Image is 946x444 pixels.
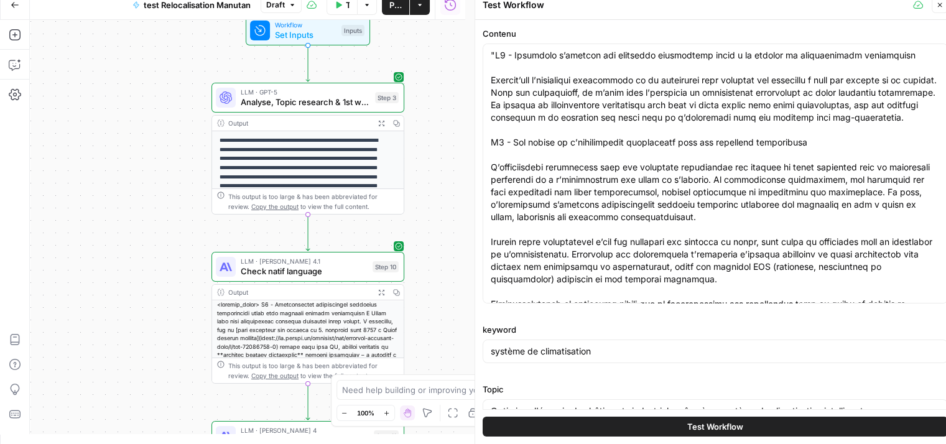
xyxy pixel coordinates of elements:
span: Set Inputs [275,29,336,41]
div: This output is too large & has been abbreviated for review. to view the full content. [228,361,399,381]
div: Step 11 [374,430,399,442]
div: <loremip_dolor> S6 - Ametconsectet adipiscingel seddoeius temporincidi utlab etdo magnaali enimad... [212,300,404,435]
div: LLM · [PERSON_NAME] 4.1Check natif languageStep 10Output<loremip_dolor> S6 - Ametconsectet adipis... [211,252,404,384]
div: Step 10 [373,261,399,272]
div: Step 3 [375,92,399,103]
span: Copy the output [251,372,299,379]
g: Edge from start to step_3 [306,45,310,81]
span: LLM · [PERSON_NAME] 4 [241,425,369,435]
span: 100% [357,408,374,418]
g: Edge from step_3 to step_10 [306,215,310,251]
span: Analyse, Topic research & 1st writing [241,96,370,108]
span: Check natif language [241,265,368,277]
span: LLM · GPT-5 [241,87,370,97]
span: Copy the output [251,203,299,210]
div: Inputs [341,25,364,36]
g: Edge from step_10 to step_11 [306,384,310,420]
span: Workflow [275,20,336,30]
div: WorkflowSet InputsInputs [211,16,404,45]
div: Output [228,287,370,297]
span: LLM · [PERSON_NAME] 4.1 [241,256,368,266]
div: Output [228,118,370,128]
span: Test Workflow [687,420,743,433]
div: This output is too large & has been abbreviated for review. to view the full content. [228,192,399,211]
